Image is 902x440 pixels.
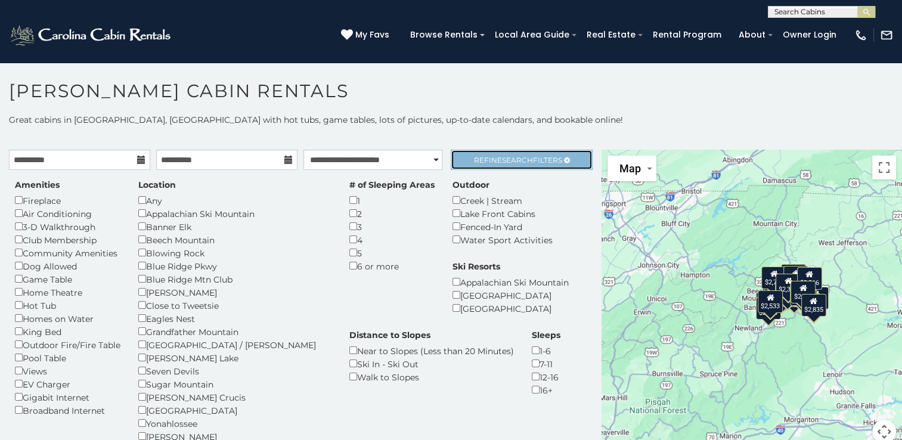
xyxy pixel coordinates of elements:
a: Real Estate [581,26,641,44]
div: Gigabit Internet [15,391,120,404]
div: $2,791 [761,266,786,289]
div: Blowing Rock [138,246,331,259]
a: Local Area Guide [489,26,575,44]
div: $2,190 [783,266,808,289]
div: 12-16 [532,370,560,383]
div: Near to Slopes (Less than 20 Minutes) [349,344,514,357]
div: Creek | Stream [452,194,553,207]
div: Beech Mountain [138,233,331,246]
label: Location [138,179,176,191]
div: Game Table [15,272,120,286]
div: [GEOGRAPHIC_DATA] / [PERSON_NAME] [138,338,331,351]
div: Sugar Mountain [138,377,331,391]
div: Walk to Slopes [349,370,514,383]
div: $2,366 [796,267,822,289]
div: Grandfather Mountain [138,325,331,338]
div: 7-11 [532,357,560,370]
div: $2,533 [758,290,783,312]
div: [PERSON_NAME] Lake [138,351,331,364]
div: $2,239 [791,281,816,303]
div: [GEOGRAPHIC_DATA] [452,289,569,302]
img: White-1-2.png [9,23,174,47]
div: Water Sport Activities [452,233,553,246]
img: phone-regular-white.png [854,29,867,42]
div: $2,398 [776,274,801,296]
div: Views [15,364,120,377]
span: Map [619,162,641,175]
button: Change map style [607,156,656,181]
div: $3,292 [789,283,814,305]
label: # of Sleeping Areas [349,179,435,191]
div: [GEOGRAPHIC_DATA] [452,302,569,315]
div: 5 [349,246,435,259]
div: Dog Allowed [15,259,120,272]
div: Club Membership [15,233,120,246]
label: Sleeps [532,329,560,341]
label: Outdoor [452,179,489,191]
div: 2 [349,207,435,220]
div: 4 [349,233,435,246]
div: Any [138,194,331,207]
div: 1-6 [532,344,560,357]
button: Toggle fullscreen view [872,156,896,179]
div: $2,835 [801,293,826,316]
div: [PERSON_NAME] [138,286,331,299]
a: Browse Rentals [404,26,483,44]
div: Fireplace [15,194,120,207]
div: $1,535 [775,281,800,303]
a: Rental Program [647,26,727,44]
div: Fenced-In Yard [452,220,553,233]
label: Ski Resorts [452,261,500,272]
div: King Bed [15,325,120,338]
div: Banner Elk [138,220,331,233]
div: 6 or more [349,259,435,272]
div: $2,609 [803,287,828,309]
div: [PERSON_NAME] Crucis [138,391,331,404]
a: Owner Login [777,26,842,44]
div: Air Conditioning [15,207,120,220]
div: $2,520 [781,264,806,286]
div: EV Charger [15,377,120,391]
div: Pool Table [15,351,120,364]
div: 16+ [532,383,560,396]
div: Close to Tweetsie [138,299,331,312]
div: Hot Tub [15,299,120,312]
div: Appalachian Ski Mountain [452,275,569,289]
div: 1 [349,194,435,207]
label: Amenities [15,179,60,191]
div: Home Theatre [15,286,120,299]
div: Appalachian Ski Mountain [138,207,331,220]
div: Ski In - Ski Out [349,357,514,370]
div: Outdoor Fire/Fire Table [15,338,120,351]
div: 3-D Walkthrough [15,220,120,233]
div: Community Amenities [15,246,120,259]
div: Broadband Internet [15,404,120,417]
div: Seven Devils [138,364,331,377]
div: Lake Front Cabins [452,207,553,220]
div: 3 [349,220,435,233]
img: mail-regular-white.png [880,29,893,42]
div: Eagles Nest [138,312,331,325]
span: Refine Filters [474,156,562,165]
div: Blue Ridge Mtn Club [138,272,331,286]
div: Yonahlossee [138,417,331,430]
div: [GEOGRAPHIC_DATA] [138,404,331,417]
a: My Favs [341,29,392,42]
span: My Favs [355,29,389,41]
span: Search [502,156,533,165]
div: Blue Ridge Pkwy [138,259,331,272]
label: Distance to Slopes [349,329,430,341]
div: $2,921 [756,297,781,320]
a: About [733,26,771,44]
a: RefineSearchFilters [451,150,592,170]
div: Homes on Water [15,312,120,325]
